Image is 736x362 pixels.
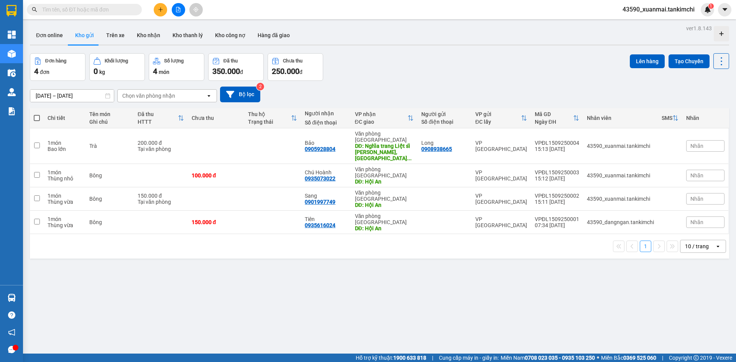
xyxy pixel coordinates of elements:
span: Nhãn [690,143,703,149]
span: 250.000 [272,67,299,76]
th: Toggle SortBy [134,108,188,128]
div: VP [GEOGRAPHIC_DATA] [475,193,527,205]
span: 0 [94,67,98,76]
span: 43590_xuanmai.tankimchi [616,5,701,14]
div: Thu hộ [248,111,291,117]
div: 15:11 [DATE] [535,199,579,205]
div: VPĐL1509250001 [535,216,579,222]
div: 0935616024 [305,222,335,228]
span: Cung cấp máy in - giấy in: [439,354,499,362]
div: Ngày ĐH [535,119,573,125]
div: ĐC giao [355,119,408,125]
div: Chi tiết [48,115,82,121]
button: caret-down [718,3,731,16]
div: DĐ: Hội An [355,179,414,185]
svg: open [715,243,721,249]
div: ĐC lấy [475,119,521,125]
div: VPĐL1509250004 [535,140,579,146]
span: ⚪️ [597,356,599,359]
div: Bao lớn [48,146,82,152]
div: VP gửi [475,111,521,117]
span: plus [158,7,163,12]
span: Nhãn [690,172,703,179]
div: 43590_xuanmai.tankimchi [587,196,654,202]
span: Miền Nam [501,354,595,362]
button: Khối lượng0kg [89,53,145,81]
span: copyright [693,355,699,360]
sup: 1 [708,3,714,9]
div: 100.000 đ [192,172,241,179]
div: 0905928804 [305,146,335,152]
div: Số điện thoại [421,119,468,125]
div: Ghi chú [89,119,130,125]
div: Thùng nhỏ [48,175,82,182]
span: 4 [34,67,38,76]
span: aim [193,7,199,12]
button: Trên xe [100,26,131,44]
button: plus [154,3,167,16]
th: Toggle SortBy [244,108,301,128]
div: Người nhận [305,110,347,116]
div: Văn phòng [GEOGRAPHIC_DATA] [355,190,414,202]
div: Thùng vừa [48,222,82,228]
span: 1 [710,3,712,9]
div: 43590_xuanmai.tankimchi [587,143,654,149]
div: 43590_dangngan.tankimchi [587,219,654,225]
div: VPĐL1509250002 [535,193,579,199]
div: Long [421,140,468,146]
span: Nhãn [690,196,703,202]
div: VP nhận [355,111,408,117]
img: warehouse-icon [8,88,16,96]
div: 0901997749 [305,199,335,205]
div: ver 1.8.143 [686,24,712,33]
div: Số điện thoại [305,120,347,126]
strong: 0708 023 035 - 0935 103 250 [525,355,595,361]
div: Văn phòng [GEOGRAPHIC_DATA] [355,131,414,143]
div: SMS [662,115,672,121]
div: Mã GD [535,111,573,117]
span: Miền Bắc [601,354,656,362]
button: Kho thanh lý [166,26,209,44]
div: Văn phòng [GEOGRAPHIC_DATA] [355,166,414,179]
span: món [159,69,169,75]
button: Số lượng4món [149,53,204,81]
div: Số lượng [164,58,184,64]
div: Chưa thu [192,115,241,121]
div: HTTT [138,119,178,125]
th: Toggle SortBy [351,108,418,128]
div: Tạo kho hàng mới [714,26,729,41]
img: dashboard-icon [8,31,16,39]
span: | [662,354,663,362]
div: Bông [89,196,130,202]
button: Tạo Chuyến [669,54,710,68]
strong: 0369 525 060 [623,355,656,361]
input: Select a date range. [30,90,114,102]
div: Đã thu [223,58,238,64]
span: ... [407,155,412,161]
div: Nhận: Văn phòng [GEOGRAPHIC_DATA] [80,45,151,61]
button: file-add [172,3,185,16]
div: Tiên [305,216,347,222]
th: Toggle SortBy [531,108,583,128]
span: kg [99,69,105,75]
div: VPĐL1509250003 [535,169,579,175]
div: DĐ: Hội An [355,225,414,231]
img: logo-vxr [7,5,16,16]
span: | [432,354,433,362]
div: Đơn hàng [45,58,66,64]
button: Kho công nợ [209,26,251,44]
div: VP [GEOGRAPHIC_DATA] [475,216,527,228]
span: question-circle [8,311,15,319]
div: 0935073022 [305,175,335,182]
button: Đã thu350.000đ [208,53,264,81]
button: Lên hàng [630,54,665,68]
span: notification [8,329,15,336]
div: DĐ: Hội An [355,202,414,208]
div: 150.000 đ [192,219,241,225]
img: warehouse-icon [8,69,16,77]
span: 4 [153,67,157,76]
img: icon-new-feature [704,6,711,13]
button: Chưa thu250.000đ [268,53,323,81]
span: file-add [176,7,181,12]
div: Khối lượng [105,58,128,64]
